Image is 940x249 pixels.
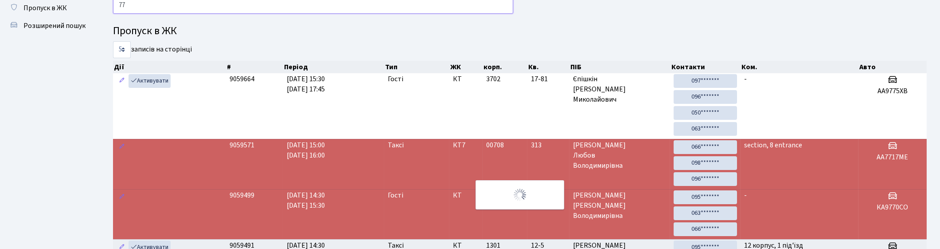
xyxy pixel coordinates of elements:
[388,74,403,84] span: Гості
[129,74,171,88] a: Активувати
[287,190,325,210] span: [DATE] 14:30 [DATE] 15:30
[113,61,226,73] th: Дії
[117,140,127,154] a: Редагувати
[744,74,747,84] span: -
[23,3,67,13] span: Пропуск в ЖК
[453,74,479,84] span: КТ
[513,188,527,202] img: Обробка...
[573,140,667,171] span: [PERSON_NAME] Любов Володимирівна
[573,74,667,105] span: Єпішкін [PERSON_NAME] Миколайович
[117,74,127,88] a: Редагувати
[741,61,858,73] th: Ком.
[287,74,325,94] span: [DATE] 15:30 [DATE] 17:45
[283,61,385,73] th: Період
[4,17,93,35] a: Розширений пошук
[486,140,504,150] span: 00708
[862,87,923,95] h5: АА9775ХВ
[384,61,449,73] th: Тип
[862,203,923,212] h5: КА9770СО
[23,21,86,31] span: Розширений пошук
[573,190,667,221] span: [PERSON_NAME] [PERSON_NAME] Володимирівна
[527,61,569,73] th: Кв.
[449,61,483,73] th: ЖК
[453,190,479,201] span: КТ
[230,74,254,84] span: 9059664
[744,140,802,150] span: section, 8 entrance
[230,190,254,200] span: 9059499
[862,153,923,162] h5: AA7717ME
[113,25,927,38] h4: Пропуск в ЖК
[531,74,566,84] span: 17-81
[569,61,670,73] th: ПІБ
[388,140,404,150] span: Таксі
[388,190,403,201] span: Гості
[113,41,192,58] label: записів на сторінці
[230,140,254,150] span: 9059571
[531,140,566,150] span: 313
[113,41,131,58] select: записів на сторінці
[671,61,741,73] th: Контакти
[226,61,283,73] th: #
[744,190,747,200] span: -
[858,61,927,73] th: Авто
[483,61,527,73] th: корп.
[453,140,479,150] span: КТ7
[287,140,325,160] span: [DATE] 15:00 [DATE] 16:00
[117,190,127,204] a: Редагувати
[486,74,500,84] span: 3702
